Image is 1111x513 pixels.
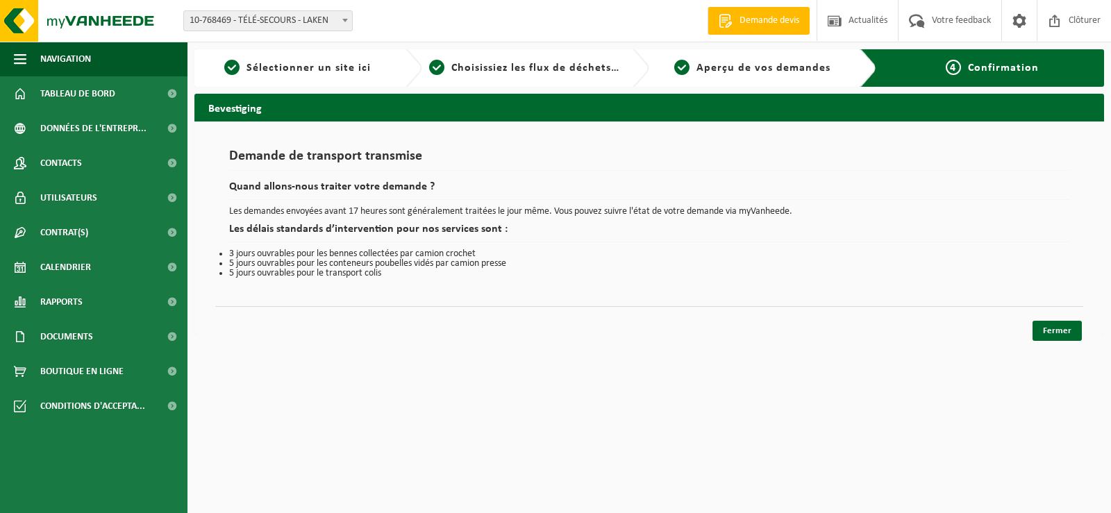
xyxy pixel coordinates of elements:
[656,60,849,76] a: 3Aperçu de vos demandes
[229,181,1069,200] h2: Quand allons-nous traiter votre demande ?
[674,60,690,75] span: 3
[229,259,1069,269] li: 5 jours ouvrables pour les conteneurs poubelles vidés par camion presse
[40,354,124,389] span: Boutique en ligne
[194,94,1104,121] h2: Bevestiging
[696,62,830,74] span: Aperçu de vos demandes
[229,269,1069,278] li: 5 jours ouvrables pour le transport colis
[429,60,444,75] span: 2
[40,76,115,111] span: Tableau de bord
[40,215,88,250] span: Contrat(s)
[183,10,353,31] span: 10-768469 - TÉLÉ-SECOURS - LAKEN
[229,249,1069,259] li: 3 jours ouvrables pour les bennes collectées par camion crochet
[40,389,145,423] span: Conditions d'accepta...
[1033,321,1082,341] a: Fermer
[229,207,1069,217] p: Les demandes envoyées avant 17 heures sont généralement traitées le jour même. Vous pouvez suivre...
[429,60,622,76] a: 2Choisissiez les flux de déchets et récipients
[184,11,352,31] span: 10-768469 - TÉLÉ-SECOURS - LAKEN
[229,224,1069,242] h2: Les délais standards d’intervention pour nos services sont :
[40,180,97,215] span: Utilisateurs
[968,62,1039,74] span: Confirmation
[247,62,371,74] span: Sélectionner un site ici
[40,319,93,354] span: Documents
[40,111,147,146] span: Données de l'entrepr...
[40,250,91,285] span: Calendrier
[201,60,394,76] a: 1Sélectionner un site ici
[708,7,810,35] a: Demande devis
[229,149,1069,171] h1: Demande de transport transmise
[40,42,91,76] span: Navigation
[736,14,803,28] span: Demande devis
[40,285,83,319] span: Rapports
[451,62,683,74] span: Choisissiez les flux de déchets et récipients
[224,60,240,75] span: 1
[40,146,82,180] span: Contacts
[946,60,961,75] span: 4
